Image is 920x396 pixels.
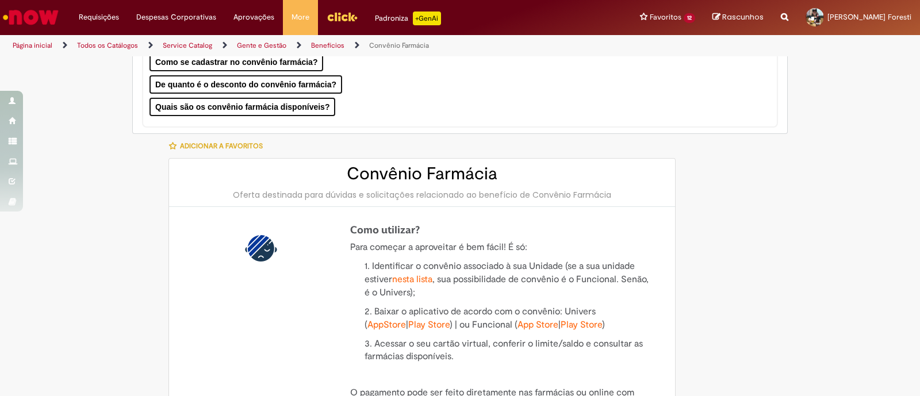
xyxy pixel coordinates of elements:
a: Rascunhos [712,12,764,23]
a: nesta lista [392,274,432,285]
div: Padroniza [375,11,441,25]
p: 3. Acessar o seu cartão virtual, conferir o limite/saldo e consultar as farmácias disponíveis. [365,337,655,364]
img: ServiceNow [1,6,60,29]
a: Convênio Farmácia [369,41,429,50]
a: Play Store [408,319,450,330]
img: click_logo_yellow_360x200.png [327,8,358,25]
div: Oferta destinada para dúvidas e solicitações relacionado ao benefício de Convênio Farmácia [181,189,664,201]
a: App Store [517,319,558,330]
button: Adicionar a Favoritos [168,134,269,158]
span: Rascunhos [722,11,764,22]
p: 1. Identificar o convênio associado à sua Unidade (se a sua unidade estiver , sua possibilidade d... [365,260,655,299]
ul: Trilhas de página [9,35,605,56]
a: Gente e Gestão [237,41,286,50]
button: De quanto é o desconto do convênio farmácia? [149,75,342,94]
span: Despesas Corporativas [136,11,216,23]
span: Aprovações [233,11,274,23]
a: Todos os Catálogos [77,41,138,50]
a: Play Store [561,319,602,330]
span: Favoritos [650,11,681,23]
span: More [292,11,309,23]
h4: Como utilizar? [350,224,655,236]
a: Service Catalog [163,41,212,50]
span: [PERSON_NAME] Foresti [827,12,911,22]
span: Adicionar a Favoritos [180,141,263,151]
button: Quais são os convênio farmácia disponíveis? [149,98,335,116]
span: 12 [684,13,695,23]
a: Benefícios [311,41,344,50]
img: Convênio Farmácia [243,230,279,267]
button: Como se cadastrar no convênio farmácia? [149,53,323,71]
span: Requisições [79,11,119,23]
a: Página inicial [13,41,52,50]
p: 2. Baixar o aplicativo de acordo com o convênio: Univers ( | ) | ou Funcional ( | ) [365,305,655,332]
h2: Convênio Farmácia [181,164,664,183]
p: Para começar a aproveitar é bem fácil! É só: [350,241,655,254]
p: +GenAi [413,11,441,25]
a: AppStore [367,319,406,330]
